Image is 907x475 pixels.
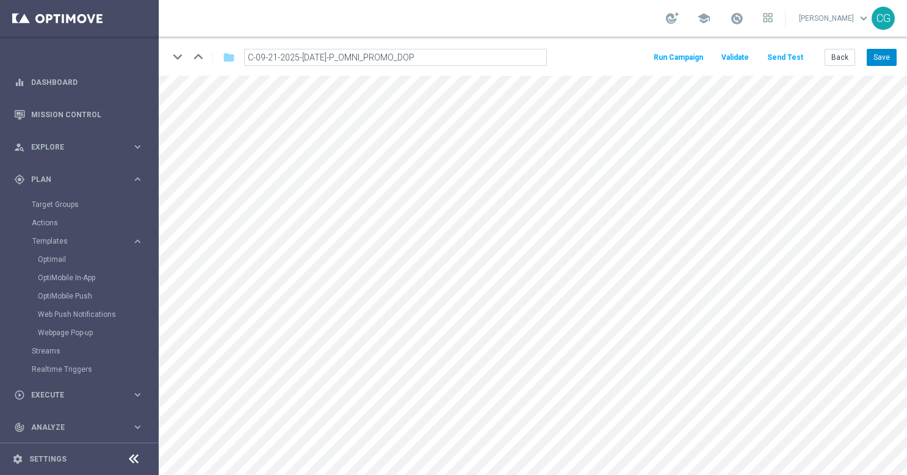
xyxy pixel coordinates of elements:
[32,346,127,356] a: Streams
[38,310,127,319] a: Web Push Notifications
[38,273,127,283] a: OptiMobile In-App
[38,269,157,287] div: OptiMobile In-App
[32,232,157,342] div: Templates
[14,390,132,401] div: Execute
[29,455,67,463] a: Settings
[31,424,132,431] span: Analyze
[32,195,157,214] div: Target Groups
[14,142,132,153] div: Explore
[14,98,143,131] div: Mission Control
[32,218,127,228] a: Actions
[14,77,25,88] i: equalizer
[867,49,897,66] button: Save
[13,78,144,87] button: equalizer Dashboard
[765,49,805,66] button: Send Test
[244,49,547,66] input: Enter Unique Template Name
[38,328,127,338] a: Webpage Pop-up
[132,236,143,247] i: keyboard_arrow_right
[13,422,144,432] button: track_changes Analyze keyboard_arrow_right
[798,9,872,27] a: [PERSON_NAME]keyboard_arrow_down
[825,49,855,66] button: Back
[31,98,143,131] a: Mission Control
[32,236,144,246] button: Templates keyboard_arrow_right
[13,390,144,400] button: play_circle_outline Execute keyboard_arrow_right
[14,66,143,98] div: Dashboard
[132,389,143,401] i: keyboard_arrow_right
[132,421,143,433] i: keyboard_arrow_right
[222,48,236,67] button: folder
[872,7,895,30] div: CG
[13,110,144,120] button: Mission Control
[14,142,25,153] i: person_search
[32,364,127,374] a: Realtime Triggers
[32,237,120,245] span: Templates
[38,255,127,264] a: Optimail
[14,422,132,433] div: Analyze
[31,176,132,183] span: Plan
[132,141,143,153] i: keyboard_arrow_right
[652,49,705,66] button: Run Campaign
[14,174,25,185] i: gps_fixed
[38,324,157,342] div: Webpage Pop-up
[14,390,25,401] i: play_circle_outline
[32,214,157,232] div: Actions
[32,342,157,360] div: Streams
[38,305,157,324] div: Web Push Notifications
[223,50,235,65] i: folder
[14,422,25,433] i: track_changes
[132,173,143,185] i: keyboard_arrow_right
[31,143,132,151] span: Explore
[31,66,143,98] a: Dashboard
[12,454,23,465] i: settings
[697,12,710,25] span: school
[720,49,751,66] button: Validate
[32,237,132,245] div: Templates
[32,200,127,209] a: Target Groups
[38,291,127,301] a: OptiMobile Push
[857,12,870,25] span: keyboard_arrow_down
[31,391,132,399] span: Execute
[38,250,157,269] div: Optimail
[721,53,749,62] span: Validate
[13,142,144,152] button: person_search Explore keyboard_arrow_right
[14,174,132,185] div: Plan
[38,287,157,305] div: OptiMobile Push
[13,175,144,184] button: gps_fixed Plan keyboard_arrow_right
[32,360,157,379] div: Realtime Triggers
